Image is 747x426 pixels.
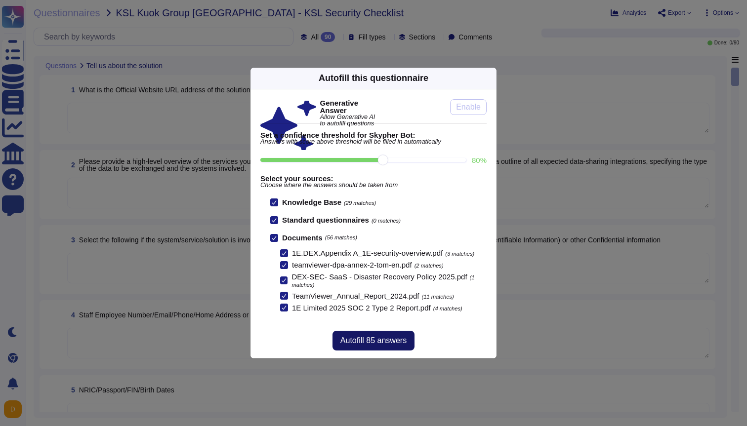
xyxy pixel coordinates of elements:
span: Answers with score above threshold will be filled in automatically [260,139,487,145]
b: Knowledge Base [282,198,341,206]
b: Generative Answer [320,99,376,114]
span: DEX-SEC- SaaS - Disaster Recovery Policy 2025.pdf [291,272,467,281]
span: (0 matches) [372,218,401,224]
span: Choose where the answers should be taken from [260,182,487,189]
span: Allow Generative AI to autofill questions [320,114,376,127]
span: (2 matches) [415,263,444,269]
b: Documents [282,234,323,241]
span: 1E Limited 2025 SOC 2 Type 2 Report.pdf [292,304,431,312]
span: Autofill 85 answers [340,337,407,345]
span: (3 matches) [445,251,474,257]
span: (11 matches) [421,294,454,300]
span: (4 matches) [433,306,462,311]
button: Autofill 85 answers [332,331,415,350]
span: Enable [456,103,481,111]
label: 80 % [472,156,487,164]
span: TeamViewer_Annual_Report_2024.pdf [292,292,419,300]
span: (56 matches) [325,235,357,240]
div: Autofill this questionnaire [319,72,428,85]
b: Standard questionnaires [282,216,369,224]
span: 1E.DEX.Appendix A_1E-security-overview.pdf [292,249,443,257]
b: Set a confidence threshold for Skypher Bot: [260,131,487,139]
span: teamviewer-dpa-annex-2-tom-en.pdf [292,261,412,269]
button: Enable [450,99,487,115]
b: Select your sources: [260,175,487,182]
span: (29 matches) [344,200,376,206]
